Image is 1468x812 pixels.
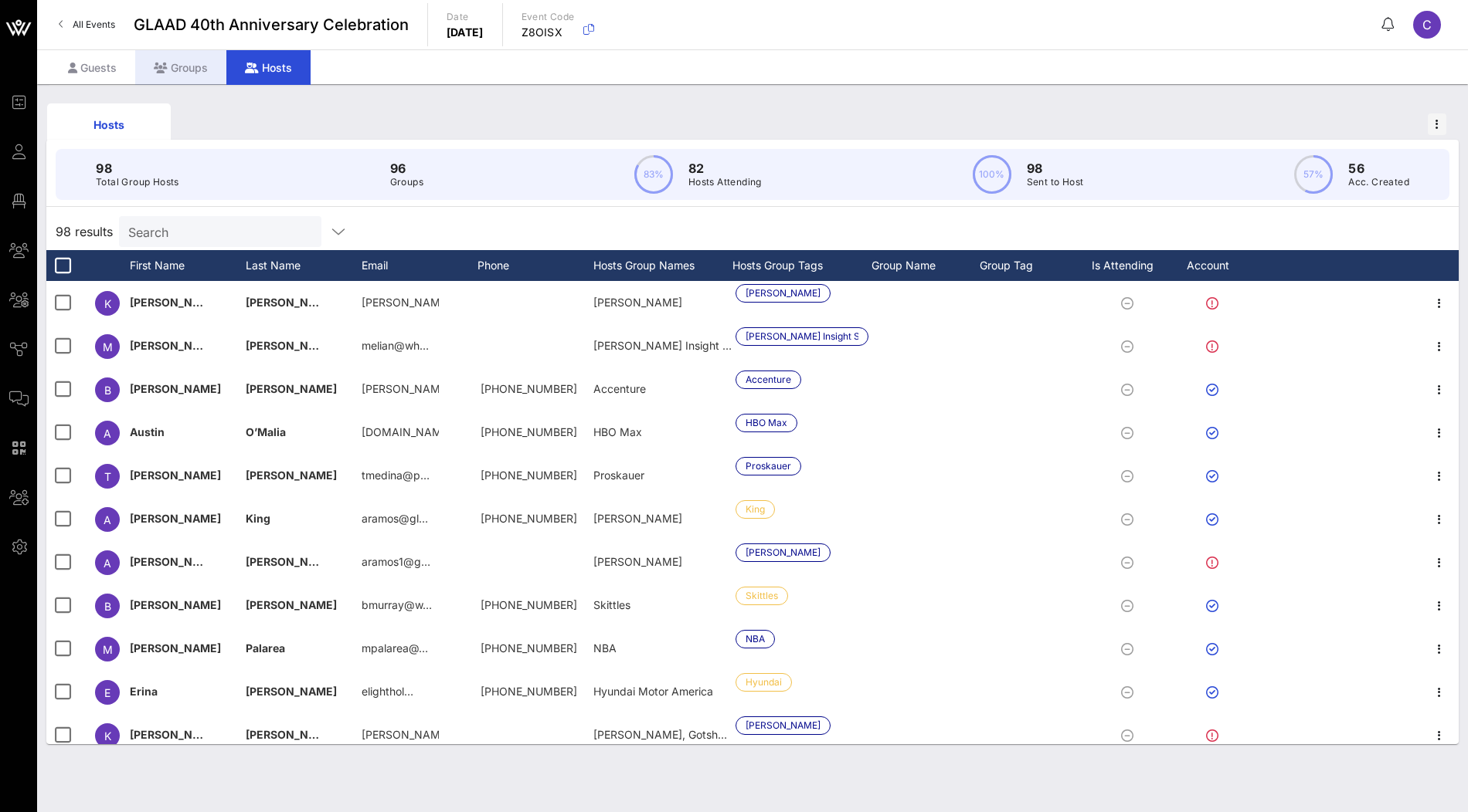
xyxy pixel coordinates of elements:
span: Hyundai [746,674,782,691]
span: +15099017164 [481,469,577,482]
span: C [1422,17,1432,32]
p: [PERSON_NAME].n… [362,713,439,756]
span: Skittles [593,598,630,611]
span: [PERSON_NAME] [246,685,337,698]
span: M [103,340,113,354]
span: Skittles [746,587,778,604]
span: [PERSON_NAME] [746,717,821,734]
div: Email [362,250,477,281]
p: tmedina@p… [362,454,430,497]
p: Date [447,9,484,25]
p: bmurray@w… [362,584,432,627]
span: Austin [130,425,165,438]
span: B [104,600,111,613]
span: [PERSON_NAME] [593,296,682,309]
p: Event Code [522,9,575,25]
span: T [104,470,111,483]
span: +18183144407 [481,512,577,525]
span: [PERSON_NAME] [246,728,337,741]
span: [PERSON_NAME] [130,469,221,482]
span: 98 results [56,222,113,241]
span: [PERSON_NAME] [130,339,221,352]
p: 96 [390,159,423,178]
span: Hyundai Motor America [593,685,713,698]
span: [PERSON_NAME] [746,544,821,561]
span: [PERSON_NAME] [130,382,221,395]
span: [PERSON_NAME] [246,382,337,395]
div: Account [1173,250,1258,281]
span: NBA [593,641,617,655]
span: [PERSON_NAME] [130,296,221,309]
p: 82 [688,159,762,178]
p: Z8OISX [522,25,575,40]
p: aramos@gl… [362,497,428,540]
span: Proskauer [746,458,791,475]
span: +19095766497 [481,685,577,698]
p: melian@wh… [362,324,429,367]
span: [PERSON_NAME] [746,285,821,302]
span: O’Malia [246,425,286,438]
span: Accenture [593,382,646,395]
div: C [1413,11,1441,39]
p: [DATE] [447,25,484,40]
span: [PERSON_NAME] [130,512,221,525]
span: [PERSON_NAME] Insight Strategies [593,339,774,352]
span: +14133362722 [481,382,577,395]
span: [PERSON_NAME] [130,728,221,741]
span: King [246,512,270,525]
span: K [104,729,111,743]
p: Total Group Hosts [96,174,179,190]
div: Group Name [872,250,980,281]
p: Sent to Host [1027,174,1084,190]
span: All Events [73,19,115,30]
span: K [104,297,111,310]
span: M [103,643,113,656]
span: [PERSON_NAME] [246,469,337,482]
span: [PERSON_NAME] [246,555,337,568]
span: [PERSON_NAME] [130,555,221,568]
span: Erina [130,685,158,698]
span: GLAAD 40th Anniversary Celebration [134,13,409,36]
p: Acc. Created [1348,174,1409,190]
div: Hosts Group Names [593,250,732,281]
div: Hosts Group Tags [732,250,872,281]
span: NBA [746,631,765,648]
span: [PERSON_NAME] [246,339,337,352]
a: All Events [49,12,124,37]
p: [DOMAIN_NAME]… [362,411,439,454]
span: Palarea [246,641,285,655]
span: A [104,513,111,526]
span: +13106919910 [481,425,577,438]
span: [PERSON_NAME] [593,512,682,525]
p: Groups [390,174,423,190]
span: [PERSON_NAME] Insight S… [746,328,858,345]
span: Accenture [746,371,791,388]
p: 98 [1027,159,1084,178]
p: 98 [96,159,179,178]
div: Phone [477,250,593,281]
span: A [104,557,111,570]
span: A [104,427,111,440]
span: +12016829862 [481,641,577,655]
span: HBO Max [746,414,787,431]
div: Guests [49,50,135,85]
p: elighthol… [362,670,413,713]
span: [PERSON_NAME] [130,641,221,655]
p: [PERSON_NAME].e… [362,281,439,324]
span: [PERSON_NAME] [130,598,221,611]
div: First Name [130,250,246,281]
span: HBO Max [593,425,642,438]
div: Last Name [246,250,362,281]
p: aramos1@g… [362,540,430,584]
p: mpalarea@… [362,627,428,670]
span: [PERSON_NAME] [246,296,337,309]
p: [PERSON_NAME].bail… [362,367,439,411]
div: Hosts [59,117,159,133]
span: [PERSON_NAME], Gotshal & [PERSON_NAME] LLP [593,728,851,741]
span: [PERSON_NAME] [593,555,682,568]
div: Group Tag [980,250,1088,281]
p: Hosts Attending [688,174,762,190]
span: +16362121798 [481,598,577,611]
span: King [746,501,765,518]
span: E [104,686,110,699]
